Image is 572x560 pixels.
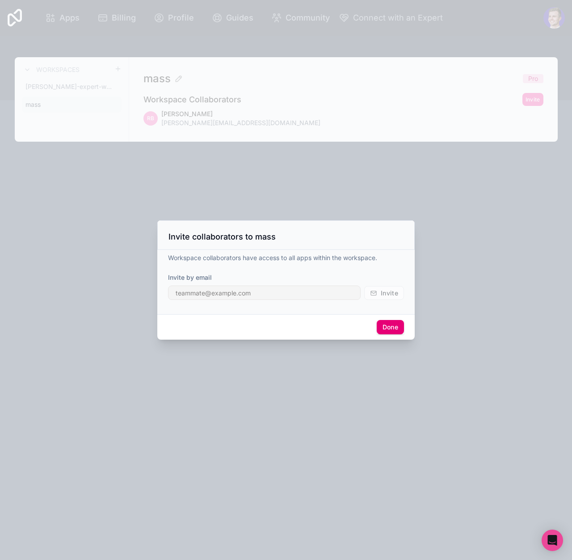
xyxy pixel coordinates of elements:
[168,253,404,262] p: Workspace collaborators have access to all apps within the workspace.
[168,286,361,300] input: teammate@example.com
[377,320,404,334] button: Done
[542,530,563,551] div: Open Intercom Messenger
[168,232,276,242] h3: Invite collaborators to mass
[168,273,212,282] label: Invite by email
